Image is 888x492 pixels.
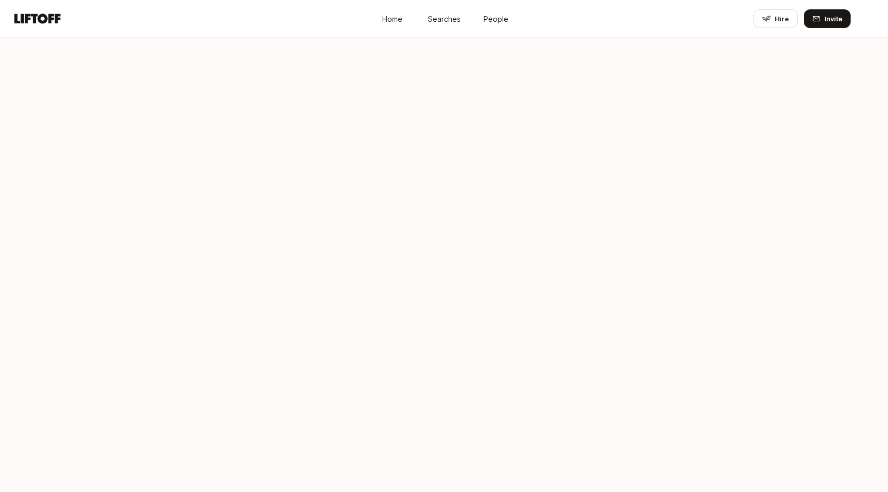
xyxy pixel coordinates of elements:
span: Searches [428,13,461,24]
button: Hire [754,9,798,28]
a: Searches [418,9,470,28]
span: People [483,13,508,24]
button: Invite [804,9,851,28]
span: Invite [825,14,842,24]
span: Hire [775,14,789,24]
a: People [470,9,522,28]
a: Home [366,9,418,28]
span: Home [382,13,402,24]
